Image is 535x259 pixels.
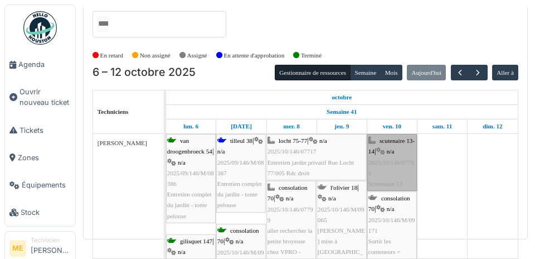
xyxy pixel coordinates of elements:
[100,51,123,60] label: En retard
[368,195,410,212] span: consolation 70
[167,136,215,222] div: |
[267,148,317,155] span: 2025/10/146/07717
[267,136,366,179] div: |
[492,65,518,80] button: Aller à
[329,90,354,104] a: 6 octobre 2025
[267,184,308,202] span: consolation 70
[286,195,294,202] span: n/a
[223,51,284,60] label: En attente d'approbation
[217,159,264,176] span: 2025/09/146/M/08387
[279,137,307,144] span: locht 75-77
[387,205,395,212] span: n/a
[350,65,381,80] button: Semaine
[5,144,75,171] a: Zones
[178,248,186,255] span: n/a
[319,137,327,144] span: n/a
[217,136,265,210] div: |
[18,152,71,163] span: Zones
[9,240,26,257] li: ME
[267,159,354,176] span: Entretien jardin privatif Rue Locht 77/005 Rdc droit
[328,195,336,202] span: n/a
[18,59,71,70] span: Agenda
[5,78,75,116] a: Ouvrir nouveau ticket
[31,236,71,244] div: Technicien
[98,140,147,146] span: [PERSON_NAME]
[20,125,71,136] span: Tickets
[301,51,322,60] label: Terminé
[230,137,252,144] span: tilleul 38
[5,117,75,144] a: Tickets
[430,119,455,133] a: 11 octobre 2025
[275,65,351,80] button: Gestionnaire de ressources
[228,119,255,133] a: 7 octobre 2025
[97,16,108,32] input: Tous
[217,227,259,244] span: consolation 70
[23,11,57,45] img: Badge_color-CXgf-gQk.svg
[324,105,359,119] a: Semaine 41
[93,66,196,79] h2: 6 – 12 octobre 2025
[469,65,487,81] button: Suivant
[187,51,207,60] label: Assigné
[380,119,405,133] a: 10 octobre 2025
[140,51,171,60] label: Non assigné
[217,180,262,208] span: Entretien complet du jardin - tonte pelouse
[407,65,446,80] button: Aujourd'hui
[318,206,364,223] span: 2025/10/146/M/09065
[217,148,225,155] span: n/a
[22,180,71,190] span: Équipements
[167,191,212,219] span: Entretien complet du jardin - tonte pelouse
[480,119,505,133] a: 12 octobre 2025
[178,159,186,166] span: n/a
[380,65,402,80] button: Mois
[5,199,75,226] a: Stock
[451,65,469,81] button: Précédent
[267,206,313,223] span: 2025/10/146/07799
[98,108,129,115] span: Techniciens
[5,171,75,199] a: Équipements
[181,119,201,133] a: 6 octobre 2025
[20,87,71,108] span: Ouvrir nouveau ticket
[167,170,214,187] span: 2025/09/146/M/08386
[330,184,357,191] span: l'olivier 18
[332,119,352,133] a: 9 octobre 2025
[21,207,71,218] span: Stock
[180,238,212,244] span: gilisquet 147
[280,119,302,133] a: 8 octobre 2025
[368,217,415,234] span: 2025/10/146/M/09171
[5,51,75,78] a: Agenda
[236,238,244,244] span: n/a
